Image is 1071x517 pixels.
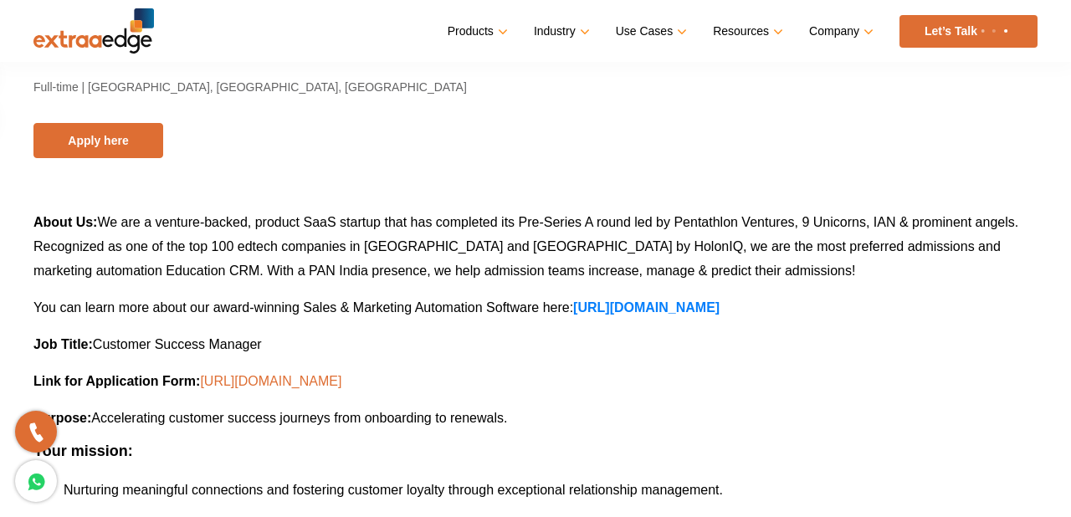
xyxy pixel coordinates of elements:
button: Apply here [33,123,163,158]
span: Customer Success Manager [93,337,262,351]
p: Full-time | [GEOGRAPHIC_DATA], [GEOGRAPHIC_DATA], [GEOGRAPHIC_DATA] [33,78,1038,98]
a: Industry [534,19,587,44]
b: : [93,215,97,229]
span: Nurturing meaningful connections and fostering customer loyalty through exceptional relationship ... [64,483,723,497]
b: Purpose: [33,411,91,425]
span: We are a venture-backed, product SaaS startup that has completed its Pre-Series A round led by Pe... [33,215,1018,278]
span: You can learn more about our award-winning Sales & Marketing Automation Software here: [33,300,573,315]
a: Products [448,19,505,44]
b: Link for Application Form: [33,374,200,388]
h3: Your mission: [33,443,1038,461]
a: Company [809,19,870,44]
a: Use Cases [616,19,684,44]
a: [URL][DOMAIN_NAME] [573,300,720,315]
span: Accelerating customer success journeys from onboarding to renewals. [91,411,507,425]
b: About Us [33,215,93,229]
a: [URL][DOMAIN_NAME] [200,374,341,388]
b: Job Title [33,337,89,351]
a: Let’s Talk [899,15,1038,48]
a: Resources [713,19,780,44]
b: : [89,337,93,351]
